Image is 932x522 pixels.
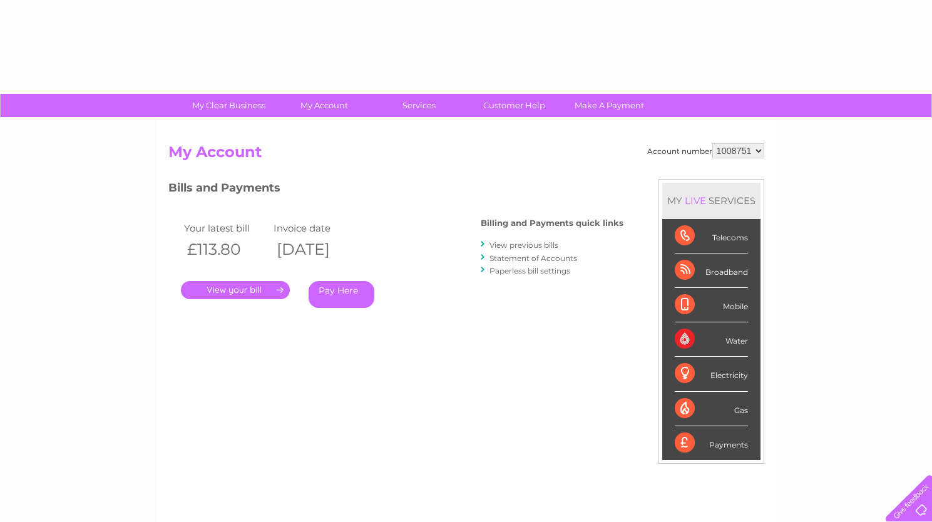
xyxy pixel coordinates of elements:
div: Water [675,322,748,357]
h3: Bills and Payments [168,179,623,201]
a: View previous bills [489,240,558,250]
a: Statement of Accounts [489,253,577,263]
div: LIVE [682,195,709,207]
th: £113.80 [181,237,271,262]
div: Account number [647,143,764,158]
td: Invoice date [270,220,361,237]
h2: My Account [168,143,764,167]
div: Payments [675,426,748,460]
div: Mobile [675,288,748,322]
div: MY SERVICES [662,183,760,218]
div: Telecoms [675,219,748,253]
a: Make A Payment [558,94,661,117]
a: Customer Help [463,94,566,117]
a: Services [367,94,471,117]
h4: Billing and Payments quick links [481,218,623,228]
th: [DATE] [270,237,361,262]
td: Your latest bill [181,220,271,237]
a: My Clear Business [177,94,280,117]
a: Paperless bill settings [489,266,570,275]
a: Pay Here [309,281,374,308]
a: . [181,281,290,299]
div: Gas [675,392,748,426]
div: Electricity [675,357,748,391]
a: My Account [272,94,376,117]
div: Broadband [675,253,748,288]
